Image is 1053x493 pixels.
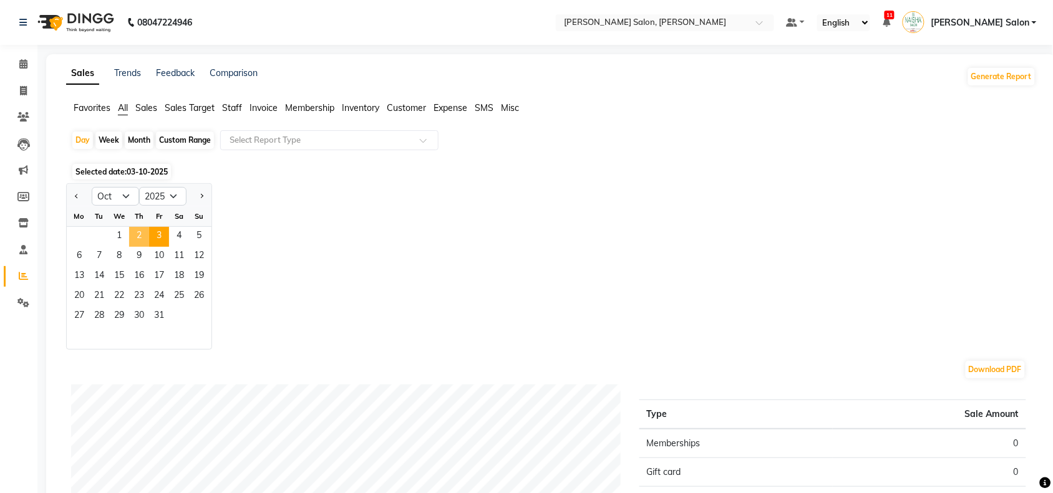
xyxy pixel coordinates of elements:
div: Tuesday, October 21, 2025 [89,287,109,307]
td: Gift card [639,458,833,487]
div: Tuesday, October 14, 2025 [89,267,109,287]
div: Sunday, October 26, 2025 [189,287,209,307]
img: logo [32,5,117,40]
th: Type [639,400,833,429]
span: 9 [129,247,149,267]
a: Feedback [156,67,195,79]
div: Thursday, October 23, 2025 [129,287,149,307]
b: 08047224946 [137,5,192,40]
div: Saturday, October 25, 2025 [169,287,189,307]
div: Monday, October 20, 2025 [69,287,89,307]
span: 15 [109,267,129,287]
span: 25 [169,287,189,307]
div: Sunday, October 19, 2025 [189,267,209,287]
div: Monday, October 13, 2025 [69,267,89,287]
a: Sales [66,62,99,85]
span: 5 [189,227,209,247]
div: Tuesday, October 7, 2025 [89,247,109,267]
img: Naisha Salon [903,11,924,33]
span: Staff [222,102,242,113]
span: 11 [169,247,189,267]
a: 11 [883,17,890,28]
div: Sunday, October 5, 2025 [189,227,209,247]
span: 28 [89,307,109,327]
span: 1 [109,227,129,247]
span: 03-10-2025 [127,167,168,176]
div: Thursday, October 9, 2025 [129,247,149,267]
span: 12 [189,247,209,267]
span: 30 [129,307,149,327]
span: 3 [149,227,169,247]
a: Comparison [210,67,258,79]
span: 7 [89,247,109,267]
div: Monday, October 6, 2025 [69,247,89,267]
span: Inventory [342,102,379,113]
span: Sales [135,102,157,113]
span: 27 [69,307,89,327]
span: SMS [475,102,493,113]
span: 29 [109,307,129,327]
span: 23 [129,287,149,307]
a: Trends [114,67,141,79]
span: Sales Target [165,102,215,113]
span: Misc [501,102,519,113]
span: 13 [69,267,89,287]
span: 2 [129,227,149,247]
span: 14 [89,267,109,287]
span: Invoice [250,102,278,113]
div: Day [72,132,93,149]
div: Saturday, October 4, 2025 [169,227,189,247]
span: Membership [285,102,334,113]
span: 31 [149,307,169,327]
span: 26 [189,287,209,307]
div: Sunday, October 12, 2025 [189,247,209,267]
div: Th [129,206,149,226]
div: Wednesday, October 15, 2025 [109,267,129,287]
td: 0 [833,429,1026,458]
div: Custom Range [156,132,214,149]
button: Download PDF [966,361,1025,378]
div: Mo [69,206,89,226]
div: Sa [169,206,189,226]
span: Expense [434,102,467,113]
span: Customer [387,102,426,113]
button: Previous month [72,186,82,206]
div: Tu [89,206,109,226]
div: Monday, October 27, 2025 [69,307,89,327]
span: 4 [169,227,189,247]
td: Memberships [639,429,833,458]
th: Sale Amount [833,400,1026,429]
span: 21 [89,287,109,307]
div: Tuesday, October 28, 2025 [89,307,109,327]
span: 22 [109,287,129,307]
div: We [109,206,129,226]
div: Friday, October 10, 2025 [149,247,169,267]
div: Wednesday, October 29, 2025 [109,307,129,327]
div: Friday, October 24, 2025 [149,287,169,307]
div: Thursday, October 30, 2025 [129,307,149,327]
span: 19 [189,267,209,287]
span: Favorites [74,102,110,113]
div: Thursday, October 16, 2025 [129,267,149,287]
div: Wednesday, October 22, 2025 [109,287,129,307]
button: Generate Report [968,68,1035,85]
div: Wednesday, October 8, 2025 [109,247,129,267]
select: Select year [139,187,187,206]
select: Select month [92,187,139,206]
span: 20 [69,287,89,307]
div: Saturday, October 18, 2025 [169,267,189,287]
div: Friday, October 31, 2025 [149,307,169,327]
div: Fr [149,206,169,226]
div: Week [95,132,122,149]
span: 11 [885,11,895,19]
span: All [118,102,128,113]
span: 8 [109,247,129,267]
span: 10 [149,247,169,267]
div: Friday, October 3, 2025 [149,227,169,247]
div: Month [125,132,153,149]
span: 17 [149,267,169,287]
span: [PERSON_NAME] Salon [931,16,1029,29]
div: Su [189,206,209,226]
div: Saturday, October 11, 2025 [169,247,189,267]
div: Wednesday, October 1, 2025 [109,227,129,247]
